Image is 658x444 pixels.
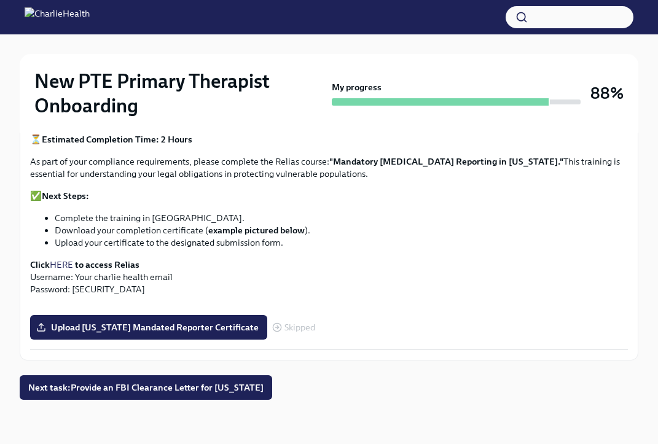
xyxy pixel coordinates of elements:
[30,155,628,180] p: As part of your compliance requirements, please complete the Relias course: This training is esse...
[34,69,327,118] h2: New PTE Primary Therapist Onboarding
[30,133,628,146] p: ⏳
[39,321,259,333] span: Upload [US_STATE] Mandated Reporter Certificate
[30,259,628,295] p: Username: Your charlie health email Password: [SECURITY_DATA]
[332,81,382,93] strong: My progress
[55,224,628,236] li: Download your completion certificate ( ).
[25,7,90,27] img: CharlieHealth
[20,375,272,400] button: Next task:Provide an FBI Clearance Letter for [US_STATE]
[50,259,73,270] a: HERE
[55,236,628,249] li: Upload your certificate to the designated submission form.
[30,190,628,202] p: ✅
[329,156,563,167] strong: "Mandatory [MEDICAL_DATA] Reporting in [US_STATE]."
[590,82,624,104] h3: 88%
[30,259,50,270] strong: Click
[42,134,192,145] strong: Estimated Completion Time: 2 Hours
[55,212,628,224] li: Complete the training in [GEOGRAPHIC_DATA].
[75,259,139,270] strong: to access Relias
[30,315,267,340] label: Upload [US_STATE] Mandated Reporter Certificate
[208,225,305,236] strong: example pictured below
[28,381,264,394] span: Next task : Provide an FBI Clearance Letter for [US_STATE]
[284,323,315,332] span: Skipped
[42,190,89,201] strong: Next Steps:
